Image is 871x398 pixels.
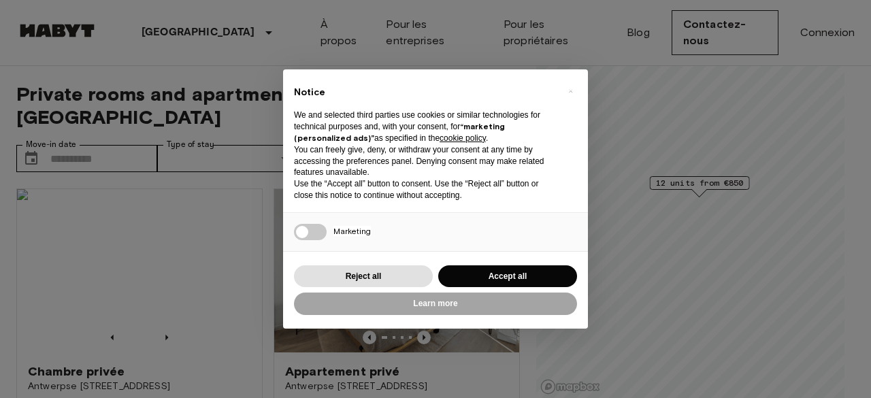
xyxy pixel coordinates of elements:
h2: Notice [294,86,555,99]
strong: “marketing (personalized ads)” [294,121,505,143]
button: Reject all [294,265,433,288]
a: cookie policy [440,133,486,143]
span: × [568,83,573,99]
button: Close this notice [559,80,581,102]
button: Accept all [438,265,577,288]
p: Use the “Accept all” button to consent. Use the “Reject all” button or close this notice to conti... [294,178,555,201]
p: You can freely give, deny, or withdraw your consent at any time by accessing the preferences pane... [294,144,555,178]
span: Marketing [333,226,371,236]
button: Learn more [294,293,577,315]
p: We and selected third parties use cookies or similar technologies for technical purposes and, wit... [294,110,555,144]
